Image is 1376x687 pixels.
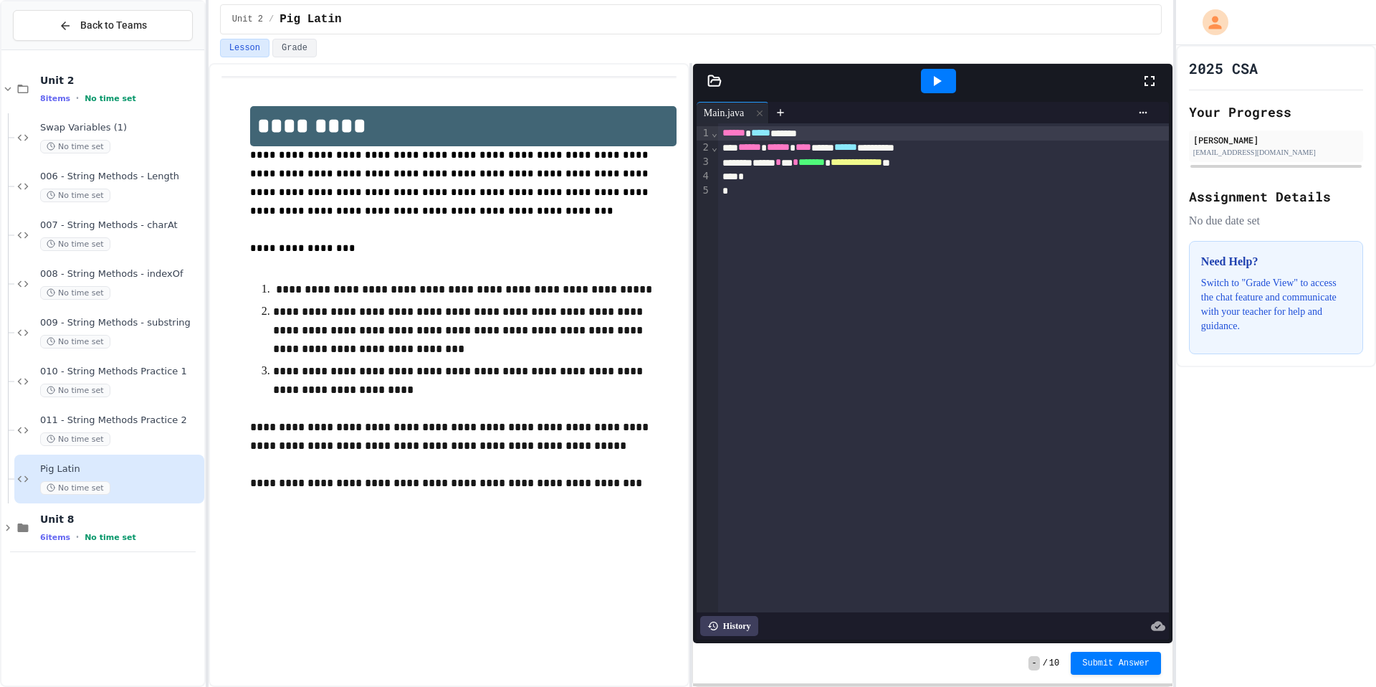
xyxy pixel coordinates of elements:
span: Pig Latin [40,463,201,475]
span: 010 - String Methods Practice 1 [40,366,201,378]
span: • [76,531,79,543]
span: / [269,14,274,25]
div: 5 [697,184,711,198]
span: Back to Teams [80,18,147,33]
span: 10 [1049,658,1059,669]
span: No time set [40,481,110,495]
div: No due date set [1189,212,1363,229]
div: 4 [697,169,711,184]
div: [PERSON_NAME] [1193,133,1359,146]
span: No time set [40,237,110,251]
span: Unit 2 [40,74,201,87]
button: Grade [272,39,317,57]
span: Fold line [711,141,718,153]
span: No time set [40,432,110,446]
div: 1 [697,126,711,141]
span: Pig Latin [279,11,341,28]
div: [EMAIL_ADDRESS][DOMAIN_NAME] [1193,147,1359,158]
span: Unit 2 [232,14,263,25]
span: 009 - String Methods - substring [40,317,201,329]
button: Lesson [220,39,269,57]
span: 008 - String Methods - indexOf [40,268,201,280]
div: 2 [697,141,711,155]
h1: 2025 CSA [1189,58,1258,78]
div: Main.java [697,102,780,123]
span: 007 - String Methods - charAt [40,219,201,232]
button: Back to Teams [13,10,193,41]
span: Submit Answer [1082,658,1150,669]
span: No time set [40,335,110,349]
p: Switch to "Grade View" to access the chat feature and communicate with your teacher for help and ... [1201,276,1351,348]
span: 8 items [40,94,70,103]
span: No time set [40,140,110,153]
button: Submit Answer [1071,652,1161,675]
span: 6 items [40,533,70,542]
span: No time set [40,189,110,202]
div: 3 [697,155,711,169]
span: 011 - String Methods Practice 2 [40,414,201,427]
h2: Assignment Details [1189,186,1363,207]
span: Swap Variables (1) [40,122,201,134]
span: • [76,93,79,104]
span: - [1028,656,1039,671]
h2: Your Progress [1189,102,1363,122]
span: / [1043,658,1048,669]
span: Unit 8 [40,513,201,526]
span: No time set [85,533,136,542]
span: Fold line [711,127,718,138]
span: No time set [85,94,136,103]
h3: Need Help? [1201,253,1351,270]
div: Main.java [697,105,763,120]
span: No time set [40,384,110,397]
div: History [700,616,765,636]
span: 006 - String Methods - Length [40,171,201,183]
span: No time set [40,286,110,300]
div: My Account [1188,6,1232,39]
